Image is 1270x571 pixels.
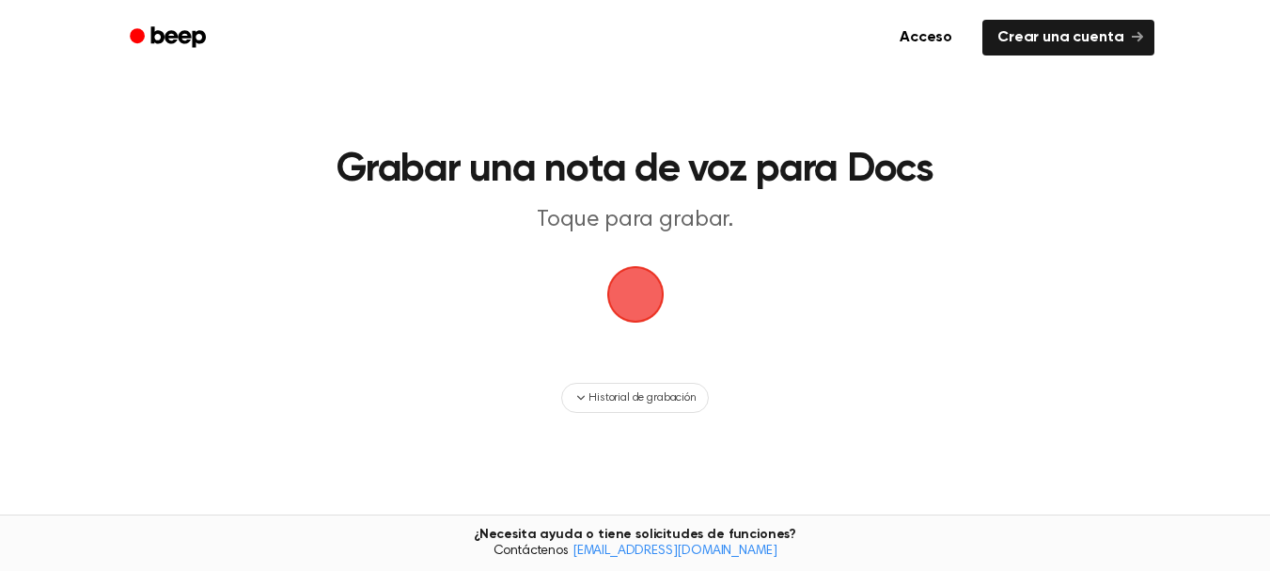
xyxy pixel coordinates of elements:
[337,151,933,190] font: Grabar una nota de voz para Docs
[474,528,796,541] font: ¿Necesita ayuda o tiene solicitudes de funciones?
[561,383,708,413] button: Historial de grabación
[997,30,1123,45] font: Crear una cuenta
[588,392,696,404] font: Historial de grabación
[607,266,664,323] img: Logotipo de Beep
[881,16,971,59] a: Acceso
[572,545,777,558] a: [EMAIL_ADDRESS][DOMAIN_NAME]
[900,30,952,45] font: Acceso
[982,20,1153,56] a: Crear una cuenta
[537,209,733,231] font: Toque para grabar.
[494,545,569,558] font: Contáctenos
[117,20,223,56] a: Bip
